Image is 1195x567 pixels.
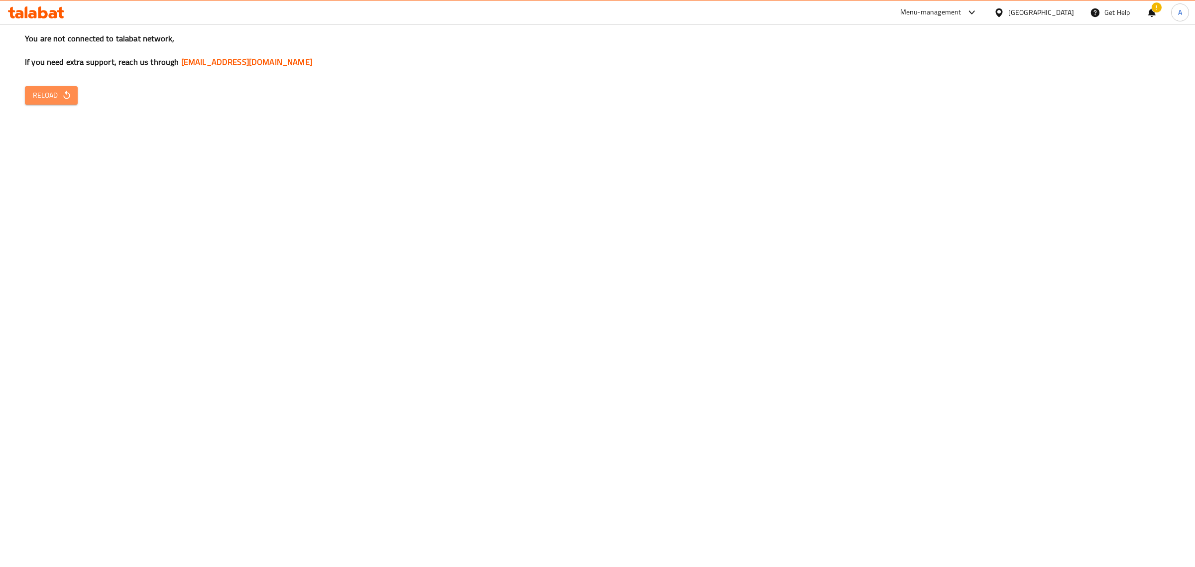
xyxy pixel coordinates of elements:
[33,89,70,102] span: Reload
[1008,7,1074,18] div: [GEOGRAPHIC_DATA]
[1178,7,1182,18] span: A
[25,33,1170,68] h3: You are not connected to talabat network, If you need extra support, reach us through
[25,86,78,105] button: Reload
[900,6,961,18] div: Menu-management
[181,54,312,69] a: [EMAIL_ADDRESS][DOMAIN_NAME]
